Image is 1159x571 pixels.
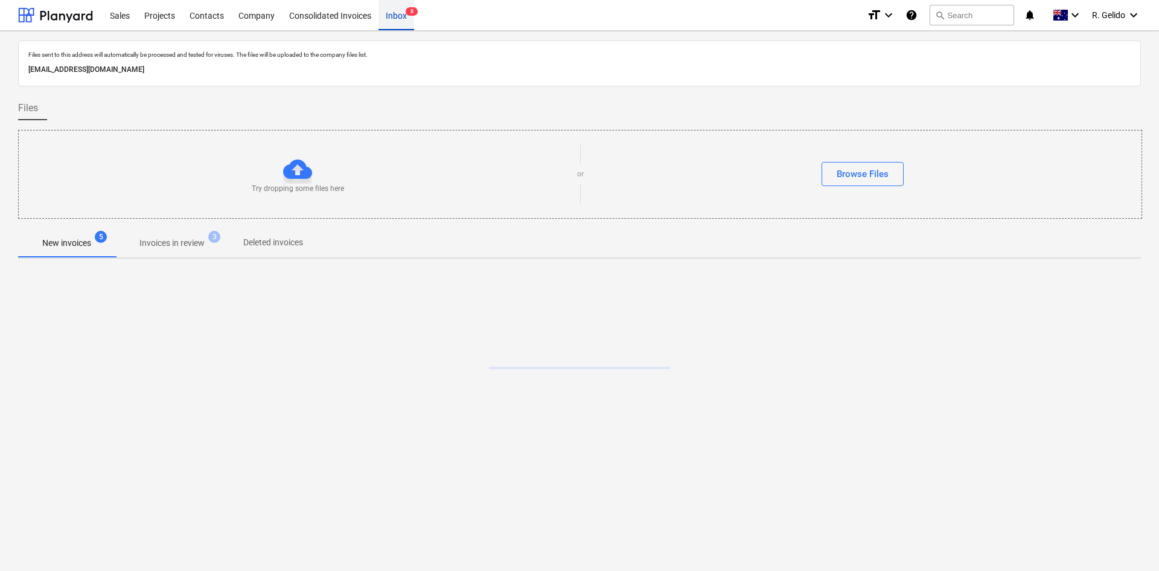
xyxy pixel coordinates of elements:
[935,10,945,20] span: search
[42,237,91,250] p: New invoices
[18,130,1142,219] div: Try dropping some files hereorBrowse Files
[1068,8,1082,22] i: keyboard_arrow_down
[930,5,1014,25] button: Search
[822,162,904,186] button: Browse Files
[1092,10,1125,20] span: R. Gelido
[867,8,881,22] i: format_size
[28,51,1131,59] p: Files sent to this address will automatically be processed and tested for viruses. The files will...
[406,7,418,16] span: 8
[881,8,896,22] i: keyboard_arrow_down
[243,236,303,249] p: Deleted invoices
[1126,8,1141,22] i: keyboard_arrow_down
[1099,513,1159,571] iframe: Chat Widget
[28,63,1131,76] p: [EMAIL_ADDRESS][DOMAIN_NAME]
[837,166,889,182] div: Browse Files
[1024,8,1036,22] i: notifications
[577,169,584,179] p: or
[139,237,205,250] p: Invoices in review
[252,184,344,194] p: Try dropping some files here
[208,231,220,243] span: 3
[95,231,107,243] span: 5
[905,8,918,22] i: Knowledge base
[18,101,38,115] span: Files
